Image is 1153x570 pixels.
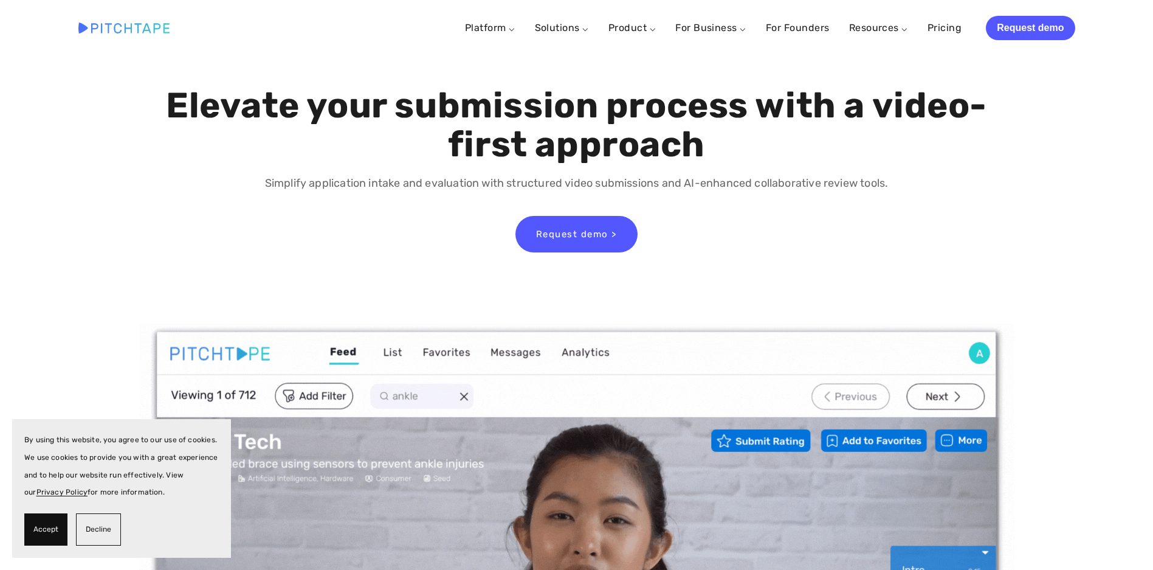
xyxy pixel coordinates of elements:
[24,431,219,501] p: By using this website, you agree to our use of cookies. We use cookies to provide you with a grea...
[608,22,656,33] a: Product ⌵
[76,513,121,546] button: Decline
[986,16,1075,40] a: Request demo
[24,513,67,546] button: Accept
[12,419,231,558] section: Cookie banner
[465,22,515,33] a: Platform ⌵
[515,216,638,252] a: Request demo >
[163,86,990,164] h1: Elevate your submission process with a video-first approach
[36,488,88,496] a: Privacy Policy
[928,17,962,39] a: Pricing
[78,23,170,33] img: Pitchtape | Video Submission Management Software
[86,521,111,538] span: Decline
[1092,512,1153,570] iframe: Chat Widget
[849,22,908,33] a: Resources ⌵
[163,175,990,192] p: Simplify application intake and evaluation with structured video submissions and AI-enhanced coll...
[33,521,58,538] span: Accept
[766,17,830,39] a: For Founders
[535,22,589,33] a: Solutions ⌵
[675,22,746,33] a: For Business ⌵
